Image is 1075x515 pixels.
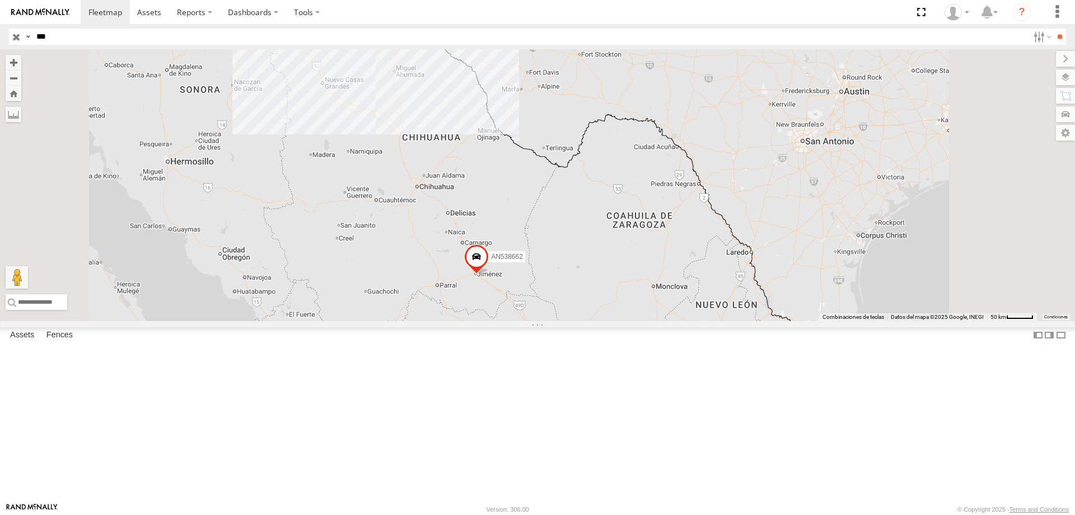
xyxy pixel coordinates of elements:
label: Fences [41,327,78,343]
label: Measure [6,106,21,122]
label: Dock Summary Table to the Right [1044,327,1055,344]
label: Dock Summary Table to the Left [1032,327,1044,344]
img: rand-logo.svg [11,8,69,16]
div: Version: 306.00 [487,506,529,513]
i: ? [1013,3,1031,21]
div: © Copyright 2025 - [957,506,1069,513]
button: Zoom Home [6,86,21,101]
label: Search Filter Options [1029,29,1053,45]
button: Arrastra el hombrecito naranja al mapa para abrir Street View [6,266,28,289]
label: Hide Summary Table [1055,327,1067,344]
span: Datos del mapa ©2025 Google, INEGI [891,314,984,320]
button: Combinaciones de teclas [822,313,884,321]
span: AN538662 [491,253,523,261]
button: Zoom out [6,70,21,86]
label: Map Settings [1056,125,1075,141]
div: MANUEL HERNANDEZ [941,4,973,21]
label: Search Query [24,29,32,45]
label: Assets [4,327,40,343]
button: Escala del mapa: 50 km por 45 píxeles [987,313,1037,321]
a: Terms and Conditions [1009,506,1069,513]
button: Zoom in [6,55,21,70]
a: Condiciones (se abre en una nueva pestaña) [1044,315,1068,319]
a: Visit our Website [6,504,58,515]
span: 50 km [990,314,1006,320]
